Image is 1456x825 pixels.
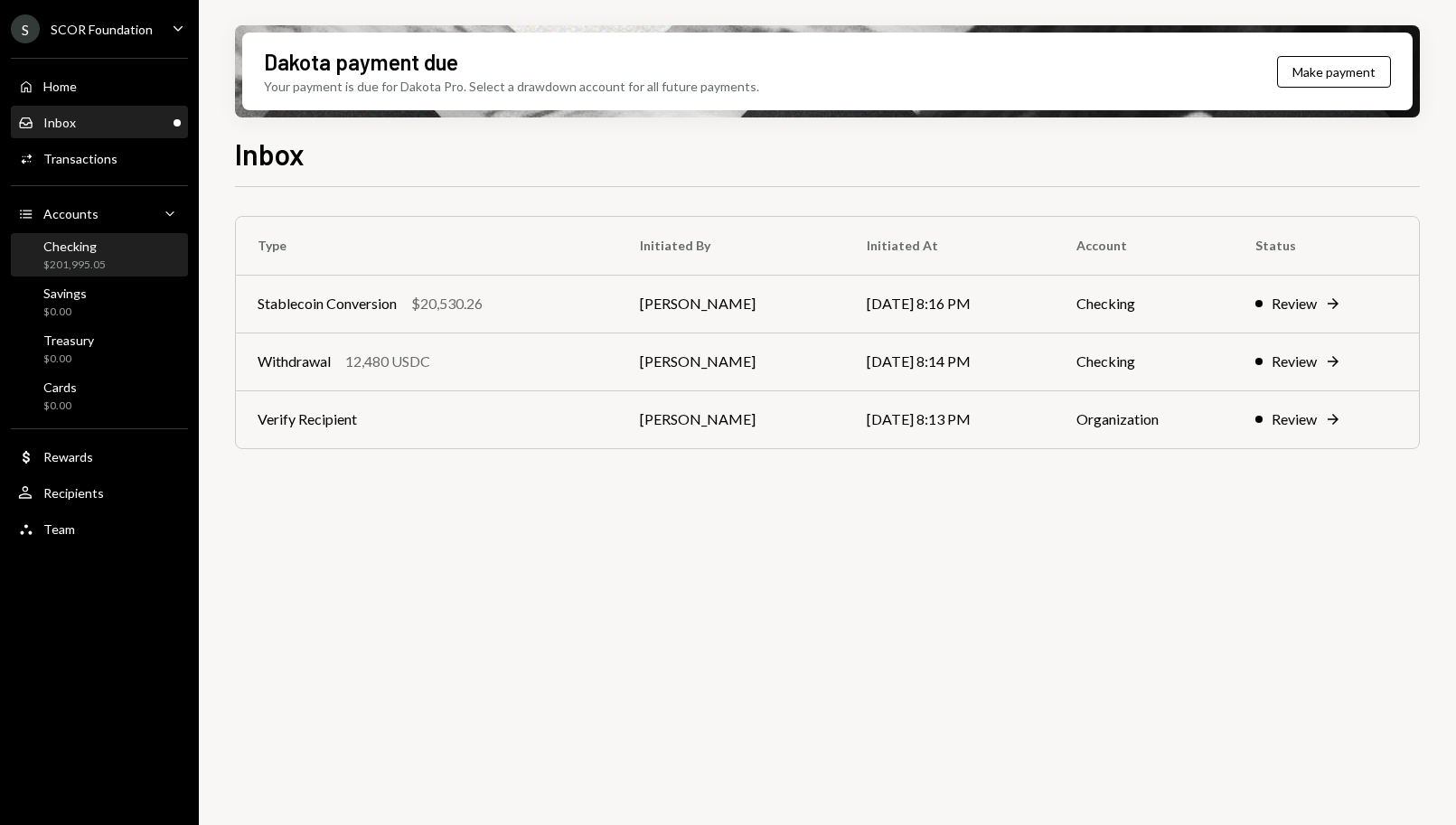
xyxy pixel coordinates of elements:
a: Transactions [11,142,188,174]
div: $20,530.26 [411,293,483,314]
th: Status [1234,217,1419,275]
div: Accounts [43,206,99,221]
div: $0.00 [43,352,94,367]
div: Stablecoin Conversion [258,293,397,314]
th: Type [236,217,618,275]
a: Home [11,70,188,102]
a: Treasury$0.00 [11,327,188,370]
div: Review [1272,293,1317,314]
div: $0.00 [43,398,77,414]
td: [PERSON_NAME] [618,333,845,390]
td: Verify Recipient [236,390,618,448]
a: Accounts [11,197,188,230]
th: Initiated At [845,217,1055,275]
td: Checking [1055,333,1234,390]
div: S [11,14,40,43]
a: Savings$0.00 [11,280,188,323]
div: Review [1272,408,1317,430]
a: Inbox [11,106,188,138]
a: Cards$0.00 [11,374,188,417]
a: Recipients [11,476,188,509]
div: $0.00 [43,305,87,320]
td: [DATE] 8:13 PM [845,390,1055,448]
div: Review [1272,351,1317,372]
a: Team [11,512,188,545]
div: Checking [43,239,106,254]
td: Organization [1055,390,1234,448]
th: Account [1055,217,1234,275]
button: Make payment [1277,56,1391,88]
div: Rewards [43,449,93,464]
td: [DATE] 8:14 PM [845,333,1055,390]
div: $201,995.05 [43,258,106,273]
h1: Inbox [235,136,305,172]
div: Your payment is due for Dakota Pro. Select a drawdown account for all future payments. [264,77,759,96]
div: Dakota payment due [264,47,458,77]
div: Home [43,79,77,94]
td: [PERSON_NAME] [618,275,845,333]
div: SCOR Foundation [51,22,153,37]
div: Withdrawal [258,351,331,372]
div: Recipients [43,485,104,501]
a: Checking$201,995.05 [11,233,188,277]
div: Team [43,521,75,537]
div: Cards [43,380,77,395]
td: [PERSON_NAME] [618,390,845,448]
div: 12,480 USDC [345,351,430,372]
div: Transactions [43,151,117,166]
div: Treasury [43,333,94,348]
th: Initiated By [618,217,845,275]
div: Inbox [43,115,76,130]
td: Checking [1055,275,1234,333]
div: Savings [43,286,87,301]
a: Rewards [11,440,188,473]
td: [DATE] 8:16 PM [845,275,1055,333]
